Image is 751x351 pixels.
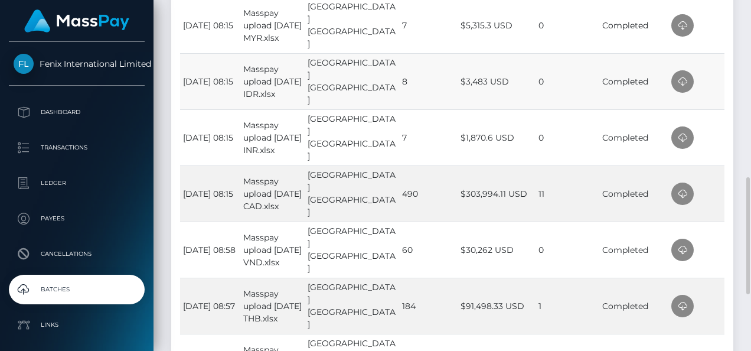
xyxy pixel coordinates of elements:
a: Payees [9,204,145,233]
td: [GEOGRAPHIC_DATA] [GEOGRAPHIC_DATA] [305,222,399,278]
td: Completed [599,109,669,165]
p: Dashboard [14,103,140,121]
a: Ledger [9,168,145,198]
td: 7 [399,109,458,165]
td: [DATE] 08:15 [180,109,240,165]
td: Completed [599,222,669,278]
td: [DATE] 08:15 [180,53,240,109]
a: Dashboard [9,97,145,127]
td: Masspay upload [DATE] INR.xlsx [240,109,305,165]
td: Masspay upload [DATE] CAD.xlsx [240,165,305,222]
p: Payees [14,210,140,227]
td: [GEOGRAPHIC_DATA] [GEOGRAPHIC_DATA] [305,278,399,334]
p: Cancellations [14,245,140,263]
td: $3,483 USD [458,53,536,109]
a: Cancellations [9,239,145,269]
a: Transactions [9,133,145,162]
td: [DATE] 08:58 [180,222,240,278]
td: 0 [536,222,599,278]
td: [DATE] 08:15 [180,165,240,222]
td: [GEOGRAPHIC_DATA] [GEOGRAPHIC_DATA] [305,53,399,109]
td: 1 [536,278,599,334]
td: 11 [536,165,599,222]
td: Completed [599,165,669,222]
td: Masspay upload [DATE] IDR.xlsx [240,53,305,109]
td: 490 [399,165,458,222]
img: Fenix International Limited [14,54,34,74]
span: Fenix International Limited [9,58,145,69]
td: $30,262 USD [458,222,536,278]
td: 8 [399,53,458,109]
td: $91,498.33 USD [458,278,536,334]
td: Completed [599,278,669,334]
td: 0 [536,109,599,165]
td: [DATE] 08:57 [180,278,240,334]
td: 184 [399,278,458,334]
td: $303,994.11 USD [458,165,536,222]
p: Transactions [14,139,140,157]
p: Ledger [14,174,140,192]
td: [GEOGRAPHIC_DATA] [GEOGRAPHIC_DATA] [305,165,399,222]
td: Masspay upload [DATE] VND.xlsx [240,222,305,278]
td: Completed [599,53,669,109]
td: 0 [536,53,599,109]
td: $1,870.6 USD [458,109,536,165]
a: Batches [9,275,145,304]
td: [GEOGRAPHIC_DATA] [GEOGRAPHIC_DATA] [305,109,399,165]
td: Masspay upload [DATE] THB.xlsx [240,278,305,334]
a: Links [9,310,145,340]
p: Links [14,316,140,334]
p: Batches [14,281,140,298]
img: MassPay Logo [24,9,129,32]
td: 60 [399,222,458,278]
